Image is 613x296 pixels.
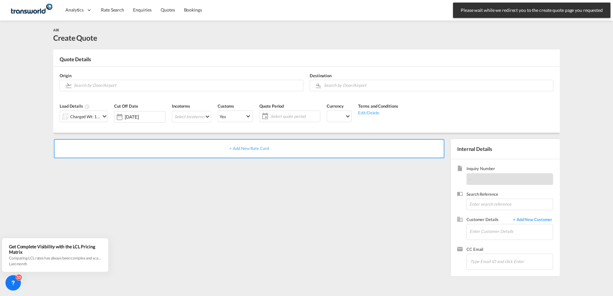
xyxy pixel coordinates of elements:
div: + Add New Rate Card [54,139,444,158]
span: Quotes [161,7,175,12]
md-select: Select Customs: Yes [218,111,253,122]
span: Enquiries [133,7,152,12]
input: Enter search reference [466,199,553,210]
input: Select [125,114,165,119]
span: Cut Off Date [114,103,138,109]
span: + Add New Customer [510,217,553,224]
span: Load Details [60,103,90,109]
span: - [469,177,471,182]
span: Bookings [184,7,202,12]
div: Edit/Delete [358,109,398,116]
md-icon: icon-calendar [260,112,267,120]
span: Customs [218,103,234,109]
span: Rate Search [101,7,124,12]
span: Incoterms [172,103,190,109]
md-icon: icon-chevron-down [101,112,108,120]
span: Select quote period [271,113,318,119]
span: Origin [60,73,71,78]
span: Currency [327,103,343,109]
span: Destination [310,73,332,78]
span: Select quote period [269,112,320,121]
img: f753ae806dec11f0841701cdfdf085c0.png [10,3,53,17]
input: Search by Door/Airport [74,80,300,91]
div: Yes [220,114,226,119]
div: Charged Wt: 1.00 KG [70,112,100,121]
span: Analytics [65,7,84,13]
input: Search by Door/Airport [324,80,550,91]
div: Create Quote [53,33,97,43]
span: Please wait while we redirect you to the create quote page you requested [459,7,605,13]
md-chips-wrap: Chips container. Enter the text area, then type text, and press enter to add a chip. [469,254,553,268]
div: Charged Wt: 1.00 KGicon-chevron-down [60,111,108,122]
input: Chips input. [470,255,534,268]
div: Quote Details [53,56,560,66]
span: Customer Details [466,217,510,224]
span: AIR [53,28,59,32]
span: Quote Period [259,103,284,109]
md-select: Select Incoterms [172,111,211,122]
span: + Add New Rate Card [229,146,269,151]
span: Inquiry Number [466,166,553,173]
span: Terms and Conditions [358,103,398,109]
md-select: Select Currency [327,111,352,122]
span: Search Reference [466,191,553,199]
span: CC Email [466,246,553,254]
input: Enter Customer Details [470,224,553,239]
div: Internal Details [451,139,560,159]
md-icon: Chargeable Weight [85,104,90,109]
